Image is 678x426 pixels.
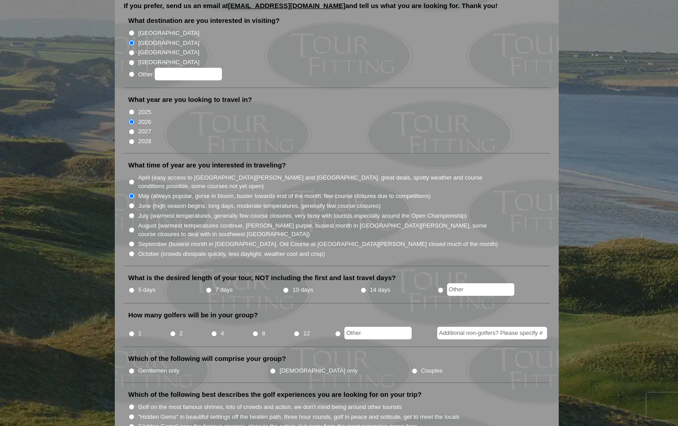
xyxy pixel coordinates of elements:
label: July (warmest temperatures, generally few course closures, very busy with tourists especially aro... [138,211,467,220]
label: 2027 [138,127,151,136]
label: [GEOGRAPHIC_DATA] [138,48,199,57]
label: September (busiest month in [GEOGRAPHIC_DATA], Old Course at [GEOGRAPHIC_DATA][PERSON_NAME] close... [138,240,498,249]
input: Other [447,283,514,296]
label: 1 [138,329,141,338]
label: 2026 [138,118,151,127]
label: [GEOGRAPHIC_DATA] [138,39,199,48]
label: Other: [138,68,222,80]
input: Other [344,327,412,339]
label: August (warmest temperatures continue, [PERSON_NAME] purple, busiest month in [GEOGRAPHIC_DATA][P... [138,221,499,239]
label: 5 days [138,285,156,294]
input: Additional non-golfers? Please specify # [437,327,547,339]
label: Golf on the most famous shrines, lots of crowds and action, we don't mind being around other tour... [138,403,402,412]
label: What destination are you interested in visiting? [128,16,280,25]
label: Which of the following will comprise your group? [128,354,286,363]
label: [GEOGRAPHIC_DATA] [138,58,199,67]
label: 2025 [138,108,151,117]
label: 12 [303,329,310,338]
input: Other: [155,68,222,80]
label: Which of the following best describes the golf experiences you are looking for on your trip? [128,390,422,399]
label: October (crowds dissipate quickly, less daylight, weather cool and crisp) [138,250,325,259]
label: 10 days [293,285,313,294]
label: How many golfers will be in your group? [128,311,258,320]
label: 8 [262,329,265,338]
label: 2028 [138,137,151,146]
label: What is the desired length of your tour, NOT including the first and last travel days? [128,273,396,282]
label: [GEOGRAPHIC_DATA] [138,29,199,38]
label: [DEMOGRAPHIC_DATA] only [280,366,358,375]
label: What time of year are you interested in traveling? [128,161,286,170]
label: Couples [421,366,443,375]
label: What year are you looking to travel in? [128,95,252,104]
label: April (easy access to [GEOGRAPHIC_DATA][PERSON_NAME] and [GEOGRAPHIC_DATA], great deals, spotty w... [138,173,499,191]
label: Gentlemen only [138,366,179,375]
label: 7 days [215,285,233,294]
label: 14 days [370,285,391,294]
label: "Hidden Gems" in beautiful settings off the beaten path, three hour rounds, golf in peace and sol... [138,413,460,422]
label: 4 [221,329,224,338]
a: [EMAIL_ADDRESS][DOMAIN_NAME] [228,2,346,9]
label: June (high season begins, long days, moderate temperatures, generally few course closures) [138,202,381,211]
label: 2 [179,329,183,338]
p: If you prefer, send us an email at and tell us what you are looking for. Thank you! [124,2,550,16]
label: May (always popular, gorse in bloom, busier towards end of the month, few course closures due to ... [138,192,430,201]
